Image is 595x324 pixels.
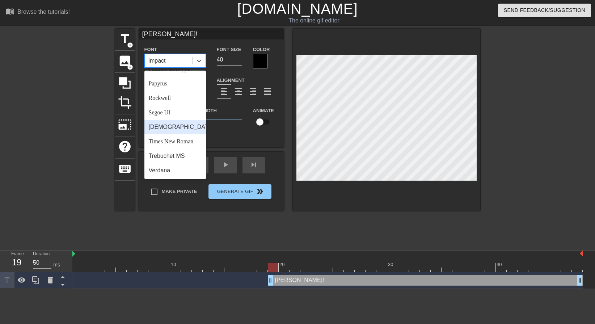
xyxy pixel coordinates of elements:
[144,91,206,105] div: Rockwell
[497,261,503,268] div: 40
[6,251,28,272] div: Frame
[118,32,132,46] span: title
[53,261,60,269] div: ms
[118,96,132,109] span: crop
[144,120,206,134] div: [DEMOGRAPHIC_DATA]
[144,105,206,120] div: Segoe UI
[17,9,70,15] div: Browse the tutorials!
[388,261,394,268] div: 30
[249,160,258,169] span: skip_next
[221,160,230,169] span: play_arrow
[148,56,166,65] div: Impact
[580,251,583,256] img: bound-end.png
[211,187,268,196] span: Generate Gif
[220,87,228,96] span: format_align_left
[576,277,583,284] span: drag_handle
[263,87,272,96] span: format_align_justify
[118,162,132,176] span: keyboard
[249,87,257,96] span: format_align_right
[33,252,50,256] label: Duration
[11,256,22,269] div: 19
[127,42,133,48] span: add_circle
[202,16,426,25] div: The online gif editor
[498,4,591,17] button: Send Feedback/Suggestion
[127,64,133,70] span: add_circle
[504,6,585,15] span: Send Feedback/Suggestion
[144,149,206,163] div: Trebuchet MS
[162,188,197,195] span: Make Private
[6,7,14,16] span: menu_book
[234,87,243,96] span: format_align_center
[144,46,157,53] label: Font
[279,261,286,268] div: 20
[253,107,274,114] label: Animate
[118,140,132,153] span: help
[144,163,206,178] div: Verdana
[118,118,132,131] span: photo_size_select_large
[144,76,206,91] div: Papyrus
[118,54,132,68] span: image
[256,187,264,196] span: double_arrow
[217,77,245,84] label: Alignment
[253,46,270,53] label: Color
[217,46,241,53] label: Font Size
[6,7,70,18] a: Browse the tutorials!
[208,184,271,199] button: Generate Gif
[171,261,177,268] div: 10
[237,1,358,17] a: [DOMAIN_NAME]
[144,134,206,149] div: Times New Roman
[267,277,274,284] span: drag_handle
